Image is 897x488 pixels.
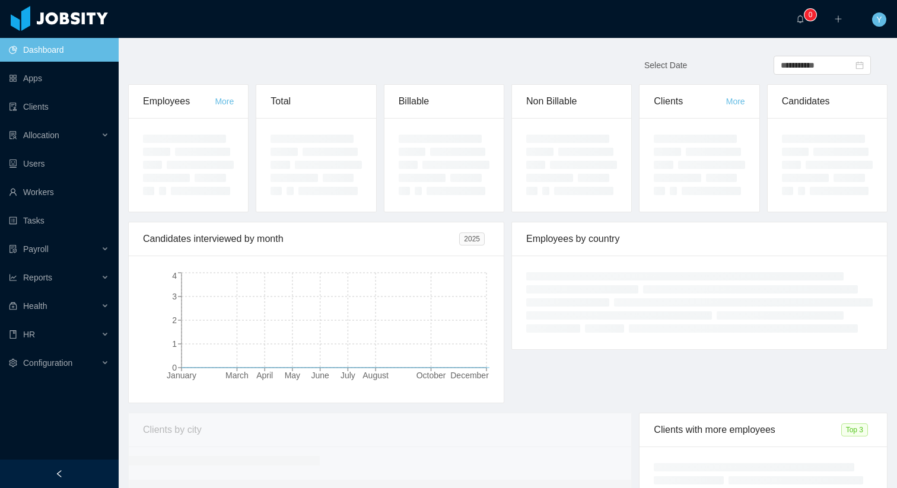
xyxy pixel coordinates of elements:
[271,85,361,118] div: Total
[285,371,300,380] tspan: May
[215,97,234,106] a: More
[876,12,882,27] span: Y
[399,85,489,118] div: Billable
[172,363,177,372] tspan: 0
[172,315,177,325] tspan: 2
[311,371,329,380] tspan: June
[143,222,459,256] div: Candidates interviewed by month
[9,38,109,62] a: icon: pie-chartDashboard
[23,130,59,140] span: Allocation
[172,339,177,349] tspan: 1
[654,85,726,118] div: Clients
[167,371,196,380] tspan: January
[23,301,47,311] span: Health
[172,271,177,280] tspan: 4
[782,85,873,118] div: Candidates
[23,244,49,254] span: Payroll
[804,9,816,21] sup: 0
[644,60,687,70] span: Select Date
[459,232,485,245] span: 2025
[9,152,109,176] a: icon: robotUsers
[9,180,109,204] a: icon: userWorkers
[172,292,177,301] tspan: 3
[526,85,617,118] div: Non Billable
[362,371,389,380] tspan: August
[834,15,842,23] i: icon: plus
[256,371,273,380] tspan: April
[9,131,17,139] i: icon: solution
[9,66,109,90] a: icon: appstoreApps
[416,371,446,380] tspan: October
[9,359,17,367] i: icon: setting
[23,273,52,282] span: Reports
[526,222,873,256] div: Employees by country
[841,423,868,436] span: Top 3
[9,330,17,339] i: icon: book
[9,245,17,253] i: icon: file-protect
[9,302,17,310] i: icon: medicine-box
[9,209,109,232] a: icon: profileTasks
[796,15,804,23] i: icon: bell
[23,330,35,339] span: HR
[9,95,109,119] a: icon: auditClients
[654,413,841,446] div: Clients with more employees
[450,371,489,380] tspan: December
[855,61,864,69] i: icon: calendar
[23,358,72,368] span: Configuration
[341,371,355,380] tspan: July
[726,97,745,106] a: More
[9,273,17,282] i: icon: line-chart
[143,85,215,118] div: Employees
[225,371,249,380] tspan: March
